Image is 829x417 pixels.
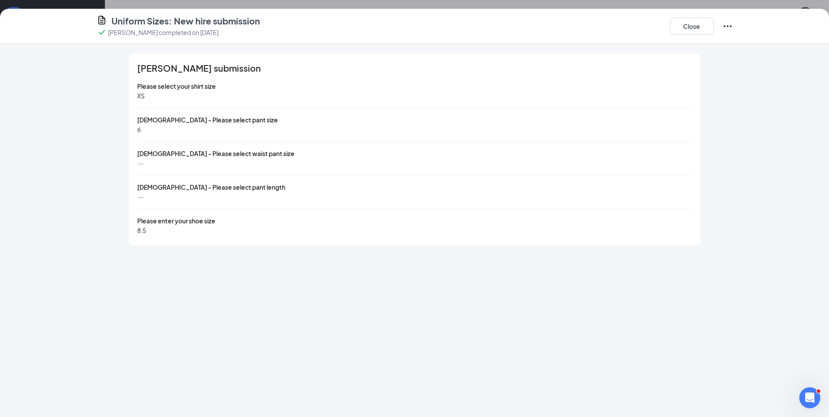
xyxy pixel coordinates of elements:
[137,82,216,90] span: Please select your shirt size
[108,28,219,37] p: [PERSON_NAME] completed on [DATE]
[137,217,215,225] span: Please enter your shoe size
[137,193,143,201] span: --
[799,387,820,408] iframe: Intercom live chat
[137,92,145,100] span: XS
[670,17,714,35] button: Close
[722,21,733,31] svg: Ellipses
[111,15,260,27] h4: Uniform Sizes: New hire submission
[137,64,261,73] span: [PERSON_NAME] submission
[137,125,141,133] span: 6
[137,116,278,124] span: [DEMOGRAPHIC_DATA] - Please select pant size
[137,149,295,157] span: [DEMOGRAPHIC_DATA] - Please select waist pant size
[97,27,107,38] svg: Checkmark
[97,15,107,25] svg: CustomFormIcon
[137,226,146,234] span: 8.5
[137,159,143,167] span: --
[137,183,285,191] span: [DEMOGRAPHIC_DATA] - Please select pant length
